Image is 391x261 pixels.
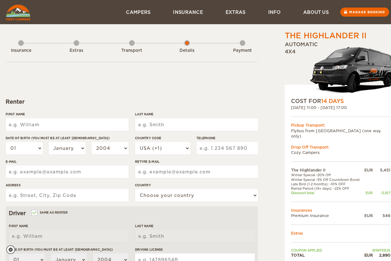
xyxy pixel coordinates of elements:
[135,230,255,242] input: e.g. Smith
[291,231,390,236] td: Extras
[340,8,389,17] a: Manage booking
[291,105,390,110] div: [DATE] 11:00 - [DATE] 17:00
[9,247,128,252] label: Date of birth (You must be at least [DEMOGRAPHIC_DATA])
[225,48,260,54] div: Payment
[373,253,390,258] div: 2,890
[135,112,258,117] label: Last Name
[291,167,363,173] td: The Highlander II
[135,224,255,228] label: Last Name
[373,213,390,218] div: 546
[285,30,367,41] div: The Highlander II
[363,167,373,173] div: EUR
[363,213,373,218] div: EUR
[373,191,390,195] div: -3,107
[32,211,36,215] input: Same as renter
[291,128,390,139] td: Flybus from [GEOGRAPHIC_DATA] (one way only)
[9,230,128,242] input: e.g. William
[291,191,363,195] td: Discount total
[135,118,258,131] input: e.g. Smith
[135,166,258,178] input: e.g. example@example.com
[291,150,390,155] td: Cozy Campers
[6,112,128,117] label: First Name
[321,98,344,104] span: 14 Days
[6,136,128,140] label: Date of birth (You must be at least [DEMOGRAPHIC_DATA])
[363,191,373,195] div: EUR
[6,166,128,178] input: e.g. example@example.com
[6,183,128,188] label: Address
[291,144,390,150] div: Drop Off Transport:
[363,248,390,253] td: WINTER25
[135,159,258,164] label: Retype E-mail
[6,189,128,202] input: e.g. Street, City, Zip Code
[135,136,190,140] label: Country Code
[291,186,363,191] td: Rental Period (14+ days): -22% OFF
[9,209,255,217] div: Driver
[291,208,390,213] td: Insurances
[291,122,390,128] div: Pickup Transport:
[9,224,128,228] label: First Name
[291,248,363,253] td: Coupon applied
[170,48,204,54] div: Details
[6,245,19,254] a: Cookie settings
[291,213,363,218] td: Premium Insurance
[196,142,258,155] input: e.g. 1 234 567 890
[115,48,149,54] div: Transport
[6,5,30,20] img: Cozy Campers
[6,98,258,106] div: Renter
[6,118,128,131] input: e.g. William
[4,48,38,54] div: Insurance
[363,253,373,258] div: EUR
[135,247,255,252] label: Driving License
[373,167,390,173] div: 5,451
[291,173,363,177] td: Winter Special -20% Off
[291,253,363,258] td: TOTAL
[291,97,390,105] div: COST FOR
[59,48,94,54] div: Extras
[196,136,258,140] label: Telephone
[32,209,68,215] label: Same as renter
[6,159,128,164] label: E-mail
[291,177,363,182] td: Winter Special -5% Off Countdown Boost
[291,182,363,186] td: Late Bird (1-2 months): -10% OFF
[135,183,258,188] label: Country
